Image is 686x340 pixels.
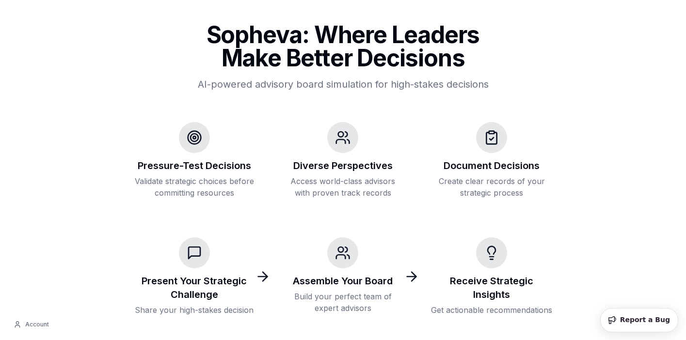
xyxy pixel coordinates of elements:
h3: Receive Strategic Insights [431,274,553,301]
p: Share your high-stakes decision [135,304,254,316]
p: Create clear records of your strategic process [431,175,553,199]
p: Access world-class advisors with proven track records [282,175,404,199]
h1: Sopheva: Where Leaders Make Better Decisions [180,23,506,70]
span: Account [25,321,49,328]
button: Account [8,317,55,332]
p: Get actionable recommendations [431,304,552,316]
p: Validate strategic choices before committing resources [134,175,255,199]
h3: Document Decisions [444,159,540,172]
h3: Present Your Strategic Challenge [134,274,255,301]
p: Build your perfect team of expert advisors [282,291,404,314]
h3: Assemble Your Board [293,274,393,288]
h3: Pressure-Test Decisions [138,159,251,172]
h3: Diverse Perspectives [293,159,393,172]
p: AI-powered advisory board simulation for high-stakes decisions [180,77,506,91]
